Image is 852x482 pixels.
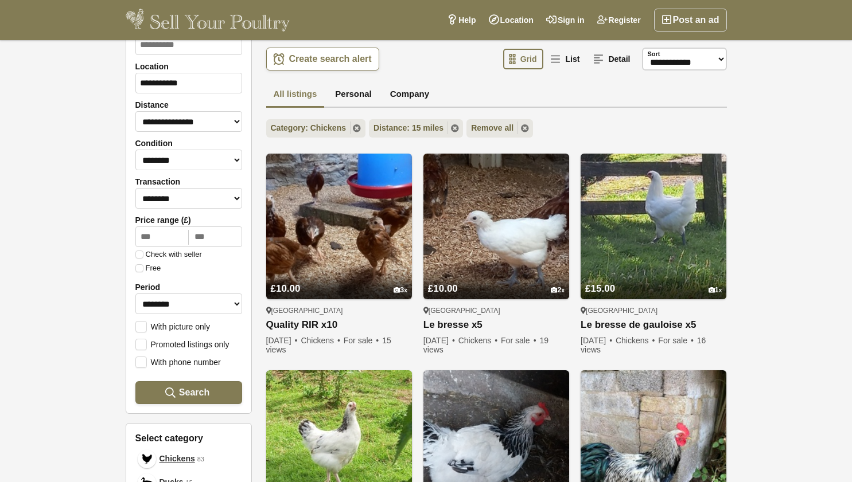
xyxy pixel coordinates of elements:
label: Promoted listings only [135,339,229,349]
label: Price range (£) [135,215,242,225]
a: List [544,49,586,69]
span: £15.00 [585,283,615,294]
a: Create search alert [266,48,379,70]
span: For sale [501,336,537,345]
span: £10.00 [428,283,458,294]
label: Free [135,264,161,272]
span: Chickens [458,336,499,345]
a: Personal [328,82,379,108]
img: Le bresse x5 [423,154,569,299]
span: Detail [608,54,630,64]
h3: Select category [135,433,242,444]
img: Quality RIR x10 [266,154,412,299]
button: Search [135,381,242,404]
span: 15 views [266,336,391,354]
a: Distance: 15 miles [369,119,463,138]
em: 83 [197,454,204,464]
label: Distance [135,100,242,109]
a: All listings [266,82,325,108]
label: Check with seller [135,250,202,258]
label: With picture only [135,321,210,331]
a: £15.00 1 [581,261,726,299]
div: 3 [394,286,407,295]
span: [DATE] [423,336,456,345]
span: Grid [520,54,537,64]
a: £10.00 3 [266,261,412,299]
a: Company [383,82,437,108]
a: Quality RIR x10 [266,319,412,331]
label: With phone number [135,356,221,367]
span: Chickens [159,453,195,465]
a: Chickens Chickens 83 [135,447,242,471]
div: [GEOGRAPHIC_DATA] [423,306,569,315]
span: [DATE] [266,336,299,345]
a: Help [441,9,482,32]
img: Chickens [141,453,153,465]
a: Sign in [540,9,591,32]
span: For sale [344,336,380,345]
a: Register [591,9,647,32]
a: £10.00 2 [423,261,569,299]
a: Le bresse x5 [423,319,569,331]
a: Post an ad [654,9,727,32]
label: Sort [648,49,660,59]
span: Chickens [616,336,656,345]
span: Create search alert [289,53,372,65]
span: [DATE] [581,336,613,345]
span: Chickens [301,336,341,345]
div: 2 [551,286,565,295]
span: List [565,54,579,64]
img: Le bresse de gauloise x5 [581,154,726,299]
label: Location [135,62,242,71]
label: Condition [135,139,242,148]
div: [GEOGRAPHIC_DATA] [266,306,412,315]
div: 1 [709,286,722,295]
span: Search [179,387,209,398]
span: 19 views [423,336,548,354]
a: Grid [503,49,544,69]
span: £10.00 [271,283,301,294]
a: Category: Chickens [266,119,365,138]
label: Period [135,283,242,292]
img: Sell Your Poultry [126,9,290,32]
a: Detail [588,49,637,69]
div: [GEOGRAPHIC_DATA] [581,306,726,315]
span: For sale [658,336,694,345]
a: Le bresse de gauloise x5 [581,319,726,331]
span: 16 views [581,336,706,354]
a: Remove all [466,119,533,138]
a: Location [483,9,540,32]
label: Transaction [135,177,242,186]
